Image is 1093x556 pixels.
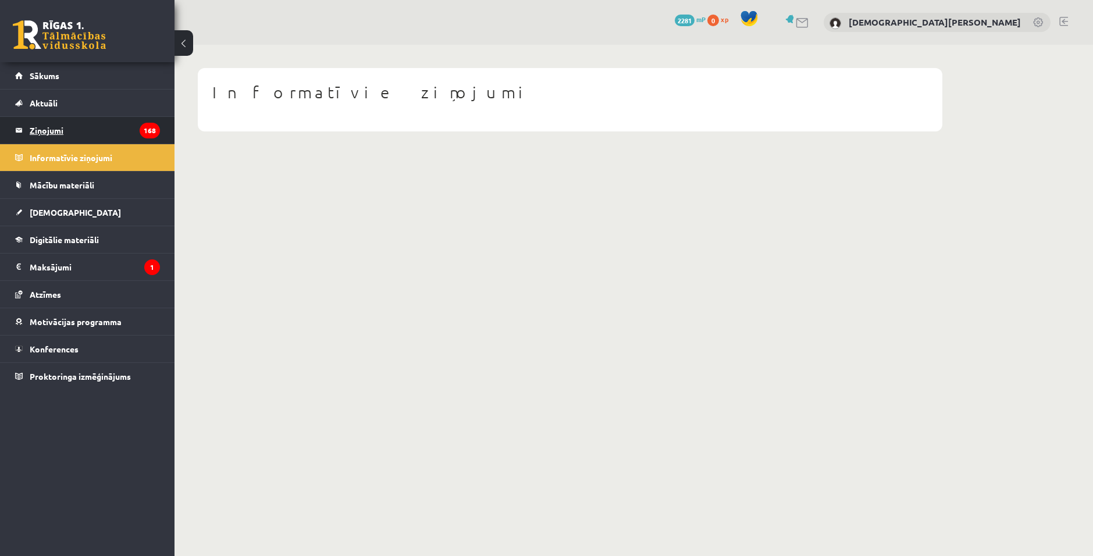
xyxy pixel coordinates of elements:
span: 0 [707,15,719,26]
i: 1 [144,259,160,275]
span: Aktuāli [30,98,58,108]
legend: Maksājumi [30,254,160,280]
a: [DEMOGRAPHIC_DATA][PERSON_NAME] [849,16,1021,28]
a: Rīgas 1. Tālmācības vidusskola [13,20,106,49]
a: Proktoringa izmēģinājums [15,363,160,390]
span: Digitālie materiāli [30,234,99,245]
a: Maksājumi1 [15,254,160,280]
span: mP [696,15,706,24]
a: Informatīvie ziņojumi [15,144,160,171]
span: xp [721,15,728,24]
h1: Informatīvie ziņojumi [212,83,928,102]
a: Sākums [15,62,160,89]
a: 2281 mP [675,15,706,24]
span: Motivācijas programma [30,316,122,327]
span: Sākums [30,70,59,81]
span: Mācību materiāli [30,180,94,190]
a: Mācību materiāli [15,172,160,198]
legend: Ziņojumi [30,117,160,144]
legend: Informatīvie ziņojumi [30,144,160,171]
a: Aktuāli [15,90,160,116]
span: Atzīmes [30,289,61,300]
img: Krists Kristians Haļins [829,17,841,29]
a: Konferences [15,336,160,362]
span: 2281 [675,15,695,26]
span: Konferences [30,344,79,354]
i: 168 [140,123,160,138]
a: Atzīmes [15,281,160,308]
span: Proktoringa izmēģinājums [30,371,131,382]
a: 0 xp [707,15,734,24]
a: Ziņojumi168 [15,117,160,144]
a: Digitālie materiāli [15,226,160,253]
span: [DEMOGRAPHIC_DATA] [30,207,121,218]
a: [DEMOGRAPHIC_DATA] [15,199,160,226]
a: Motivācijas programma [15,308,160,335]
